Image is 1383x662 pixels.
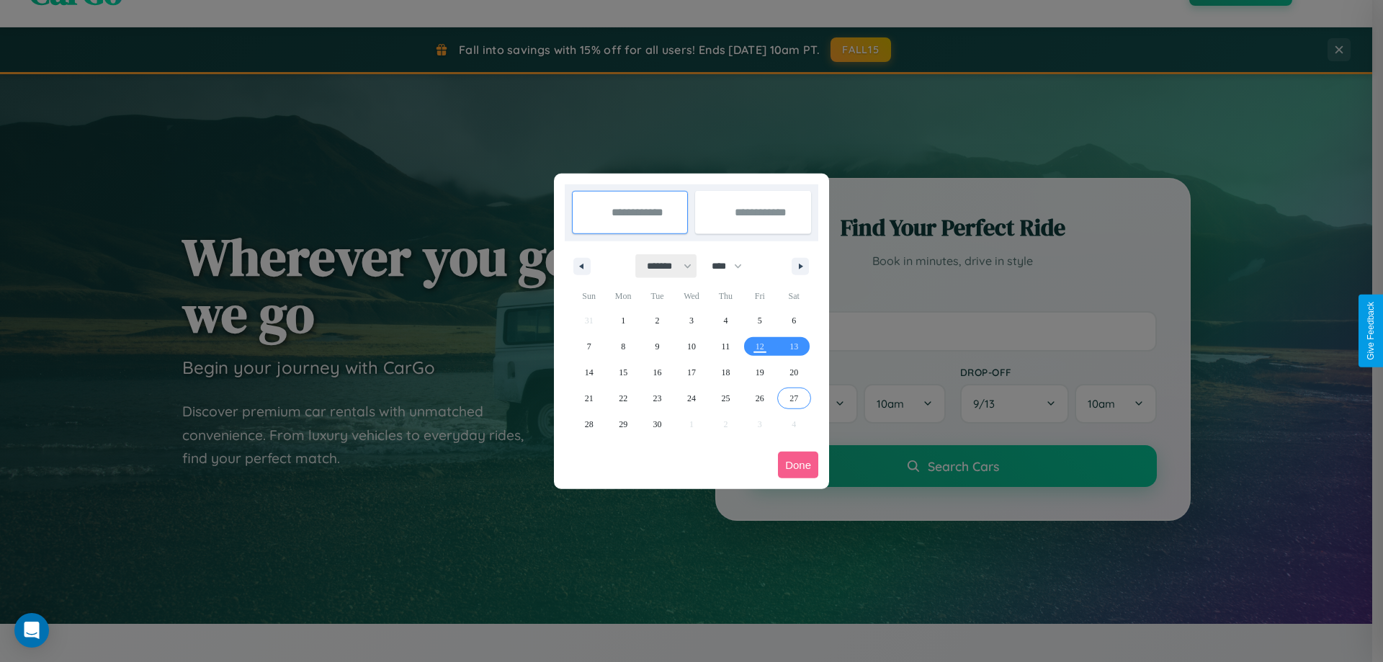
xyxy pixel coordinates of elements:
button: 5 [743,308,776,334]
button: 30 [640,411,674,437]
span: 26 [756,385,764,411]
button: 19 [743,359,776,385]
button: 26 [743,385,776,411]
span: 28 [585,411,594,437]
span: 1 [621,308,625,334]
span: Tue [640,285,674,308]
button: 15 [606,359,640,385]
span: 2 [655,308,660,334]
button: 9 [640,334,674,359]
span: 16 [653,359,662,385]
button: 17 [674,359,708,385]
span: 11 [722,334,730,359]
span: 5 [758,308,762,334]
span: Thu [709,285,743,308]
span: 20 [789,359,798,385]
span: 4 [723,308,728,334]
span: 19 [756,359,764,385]
button: 7 [572,334,606,359]
button: 3 [674,308,708,334]
span: 21 [585,385,594,411]
span: 6 [792,308,796,334]
div: Give Feedback [1366,302,1376,360]
div: Open Intercom Messenger [14,613,49,648]
span: 25 [721,385,730,411]
span: Sun [572,285,606,308]
span: Fri [743,285,776,308]
span: 12 [756,334,764,359]
span: 13 [789,334,798,359]
span: 23 [653,385,662,411]
button: 12 [743,334,776,359]
span: Mon [606,285,640,308]
button: 8 [606,334,640,359]
span: 27 [789,385,798,411]
button: 21 [572,385,606,411]
button: 23 [640,385,674,411]
span: 18 [721,359,730,385]
span: 3 [689,308,694,334]
span: 22 [619,385,627,411]
span: 10 [687,334,696,359]
button: 27 [777,385,811,411]
span: 7 [587,334,591,359]
button: 6 [777,308,811,334]
button: 1 [606,308,640,334]
span: Wed [674,285,708,308]
button: 4 [709,308,743,334]
button: 14 [572,359,606,385]
button: 25 [709,385,743,411]
button: 16 [640,359,674,385]
span: 8 [621,334,625,359]
button: 10 [674,334,708,359]
button: 18 [709,359,743,385]
button: 22 [606,385,640,411]
span: 29 [619,411,627,437]
span: 14 [585,359,594,385]
span: 30 [653,411,662,437]
span: Sat [777,285,811,308]
button: Done [778,452,818,478]
span: 9 [655,334,660,359]
span: 15 [619,359,627,385]
button: 28 [572,411,606,437]
button: 29 [606,411,640,437]
button: 2 [640,308,674,334]
button: 13 [777,334,811,359]
span: 24 [687,385,696,411]
button: 24 [674,385,708,411]
button: 11 [709,334,743,359]
button: 20 [777,359,811,385]
span: 17 [687,359,696,385]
